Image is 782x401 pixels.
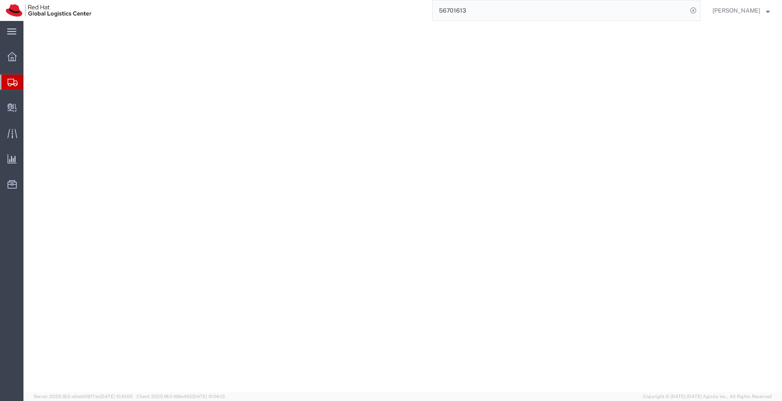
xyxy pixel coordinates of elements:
img: logo [6,4,91,17]
span: Copyright © [DATE]-[DATE] Agistix Inc., All Rights Reserved [643,393,772,400]
span: Pallav Sen Gupta [712,6,760,15]
span: [DATE] 10:10:00 [100,394,133,399]
iframe: FS Legacy Container [23,21,782,392]
span: Server: 2025.18.0-a0edd1917ac [34,394,133,399]
span: Client: 2025.18.0-198a450 [137,394,225,399]
span: [DATE] 10:06:13 [192,394,225,399]
button: [PERSON_NAME] [712,5,770,16]
input: Search for shipment number, reference number [433,0,687,21]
